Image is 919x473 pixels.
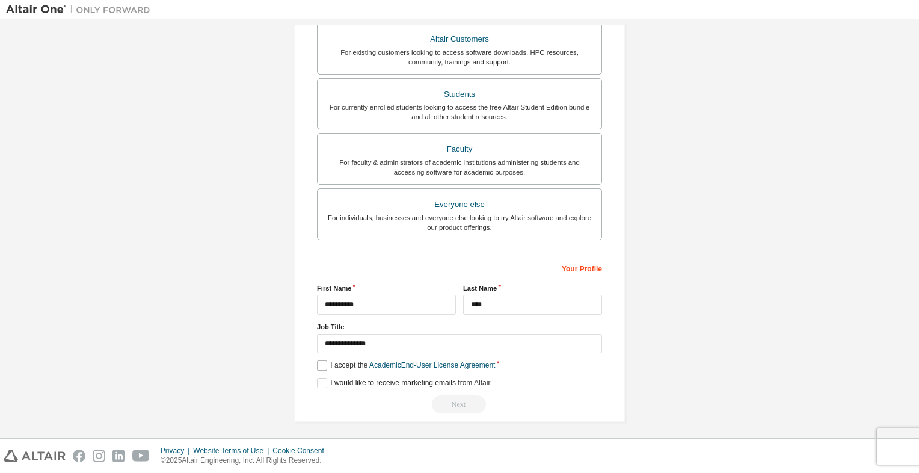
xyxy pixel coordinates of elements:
div: Website Terms of Use [193,446,272,456]
div: Faculty [325,141,594,158]
div: Privacy [161,446,193,456]
img: instagram.svg [93,450,105,462]
p: © 2025 Altair Engineering, Inc. All Rights Reserved. [161,456,331,466]
div: Altair Customers [325,31,594,48]
img: facebook.svg [73,450,85,462]
label: I would like to receive marketing emails from Altair [317,378,490,388]
div: For individuals, businesses and everyone else looking to try Altair software and explore our prod... [325,213,594,232]
div: Everyone else [325,196,594,213]
div: For existing customers looking to access software downloads, HPC resources, community, trainings ... [325,48,594,67]
img: linkedin.svg [112,450,125,462]
div: You need to provide your academic email [317,395,602,413]
img: altair_logo.svg [4,450,66,462]
div: Your Profile [317,258,602,277]
img: Altair One [6,4,156,16]
div: For currently enrolled students looking to access the free Altair Student Edition bundle and all ... [325,102,594,122]
label: First Name [317,283,456,293]
div: Cookie Consent [272,446,331,456]
a: Academic End-User License Agreement [369,361,495,369]
label: Job Title [317,322,602,332]
div: For faculty & administrators of academic institutions administering students and accessing softwa... [325,158,594,177]
label: I accept the [317,360,495,371]
img: youtube.svg [132,450,150,462]
div: Students [325,86,594,103]
label: Last Name [463,283,602,293]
